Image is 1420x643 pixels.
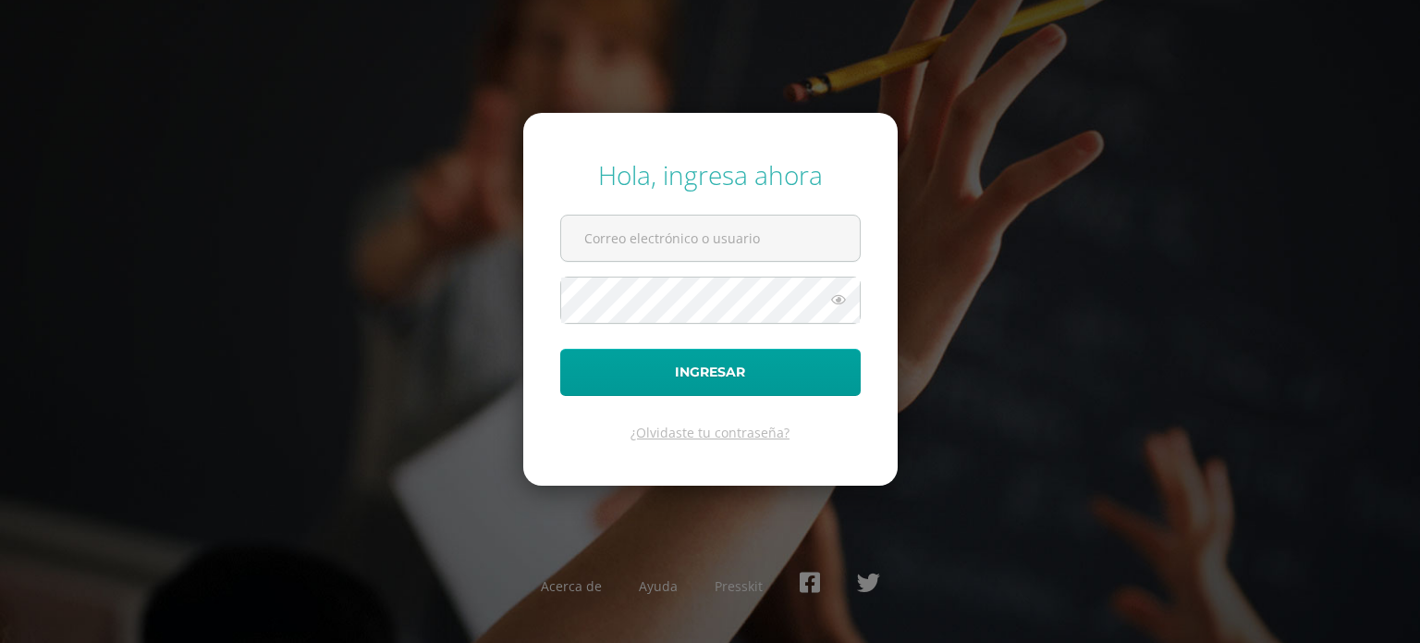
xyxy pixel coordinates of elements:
div: Hola, ingresa ahora [560,157,861,192]
a: Acerca de [541,577,602,595]
a: ¿Olvidaste tu contraseña? [630,424,790,441]
a: Ayuda [639,577,678,595]
button: Ingresar [560,349,861,396]
input: Correo electrónico o usuario [561,216,860,261]
a: Presskit [715,577,763,595]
